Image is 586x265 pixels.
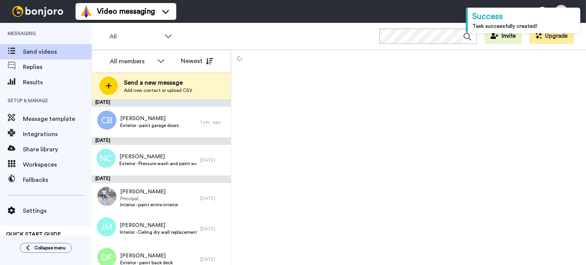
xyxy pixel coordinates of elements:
span: Interior - paint entire interior [120,202,178,208]
span: Send videos [23,47,92,56]
span: Settings [23,206,92,215]
div: [DATE] [92,175,231,183]
span: Send a new message [124,78,192,87]
span: [PERSON_NAME] [120,222,196,229]
span: [PERSON_NAME] [119,153,196,161]
span: [PERSON_NAME] [120,115,179,122]
div: All members [110,57,153,66]
div: Success [472,11,576,22]
img: 98bb060d-4b55-4bd1-aa18-f7526a177d76.jpg [97,187,116,206]
span: Replies [23,63,92,72]
div: [DATE] [200,256,227,262]
span: QUICK START GUIDE [6,232,61,237]
span: Message template [23,114,92,124]
div: Task successfully created! [472,22,576,30]
img: jm.png [97,217,116,236]
span: Integrations [23,130,92,139]
span: [PERSON_NAME] [120,188,178,196]
span: Fallbacks [23,175,92,185]
span: Results [23,78,92,87]
span: Exterior - paint garage doors [120,122,179,128]
button: Newest [175,53,219,69]
span: Workspaces [23,160,92,169]
span: Interior - Ceiling dry wall replacement/repair [120,229,196,235]
div: [DATE] [200,195,227,201]
img: nc.png [97,149,116,168]
div: [DATE] [92,99,231,107]
span: Video messaging [97,6,155,17]
button: Collapse menu [20,243,72,253]
img: cb.png [97,111,116,130]
img: vm-color.svg [80,5,92,18]
img: bj-logo-header-white.svg [9,6,66,17]
button: Invite [485,29,522,44]
div: [DATE] [200,226,227,232]
button: Upgrade [530,29,574,44]
span: Add new contact or upload CSV [124,87,192,93]
div: 1 sec. ago [200,119,227,125]
span: All [109,32,161,41]
span: Share library [23,145,92,154]
div: [DATE] [92,137,231,145]
div: [DATE] [200,157,227,163]
span: Exterior - Pressure wash and paint wood siding of house and back deck [119,161,196,167]
span: Principal [120,196,178,202]
span: Collapse menu [34,245,66,251]
span: [PERSON_NAME] [120,252,173,260]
